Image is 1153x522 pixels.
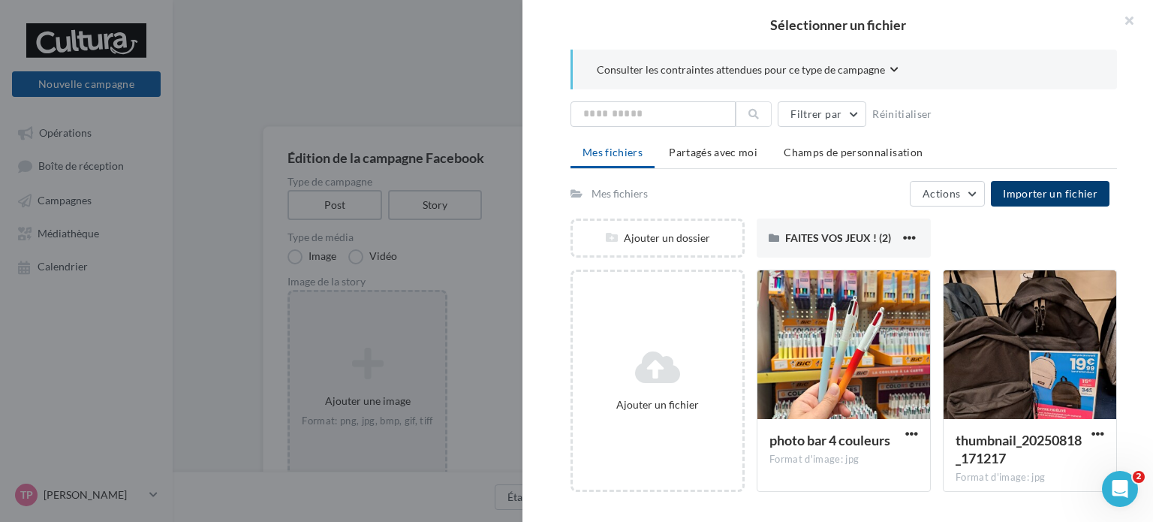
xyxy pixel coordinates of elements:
button: Consulter les contraintes attendues pour ce type de campagne [597,62,899,80]
div: Ajouter un fichier [579,397,736,412]
button: Actions [910,181,985,207]
span: Champs de personnalisation [784,146,923,158]
div: Format d'image: jpg [956,471,1104,484]
span: Partagés avec moi [669,146,757,158]
span: thumbnail_20250818_171217 [956,432,1082,466]
span: Mes fichiers [583,146,643,158]
span: photo bar 4 couleurs [769,432,890,448]
div: Ajouter un dossier [573,231,742,246]
button: Filtrer par [778,101,866,127]
span: 2 [1133,471,1145,483]
div: Format d'image: jpg [769,453,918,466]
span: Importer un fichier [1003,187,1097,200]
div: Mes fichiers [592,186,648,201]
span: Consulter les contraintes attendues pour ce type de campagne [597,62,885,77]
iframe: Intercom live chat [1102,471,1138,507]
span: Actions [923,187,960,200]
h2: Sélectionner un fichier [546,18,1129,32]
span: FAITES VOS JEUX ! (2) [785,231,891,244]
button: Importer un fichier [991,181,1109,207]
button: Réinitialiser [866,105,938,123]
